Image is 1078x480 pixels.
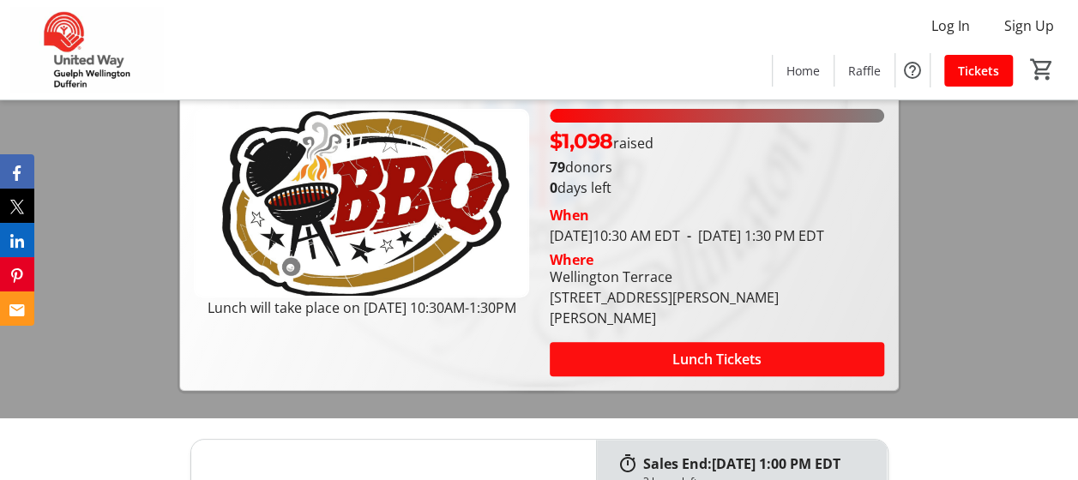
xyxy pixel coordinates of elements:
button: Lunch Tickets [550,342,884,376]
span: Sales End: [643,454,712,473]
button: Cart [1027,54,1057,85]
div: 100% of fundraising goal reached [550,109,884,123]
p: donors [550,157,884,177]
p: days left [550,177,884,198]
span: Lunch Tickets [672,349,762,369]
span: 0 [550,178,557,197]
div: Where [550,253,593,267]
img: United Way Guelph Wellington Dufferin's Logo [10,7,163,93]
p: Lunch will take place on [DATE] 10:30AM-1:30PM [194,297,528,318]
a: Tickets [944,55,1013,87]
button: Log In [918,12,984,39]
p: raised [550,126,653,157]
span: Sign Up [1004,15,1054,36]
span: [DATE] 10:30 AM EDT [550,226,680,245]
span: Log In [931,15,970,36]
span: [DATE] 1:30 PM EDT [680,226,824,245]
div: Wellington Terrace [550,267,884,287]
b: 79 [550,158,565,177]
button: Help [895,53,930,87]
div: [STREET_ADDRESS][PERSON_NAME][PERSON_NAME] [550,287,884,328]
span: $1,098 [550,129,613,153]
span: Home [786,62,820,80]
button: Sign Up [991,12,1068,39]
span: Raffle [848,62,881,80]
img: Campaign CTA Media Photo [194,109,528,297]
span: [DATE] 1:00 PM EDT [712,454,840,473]
div: When [550,205,589,225]
span: Tickets [958,62,999,80]
a: Raffle [834,55,894,87]
span: - [680,226,698,245]
a: Home [773,55,834,87]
